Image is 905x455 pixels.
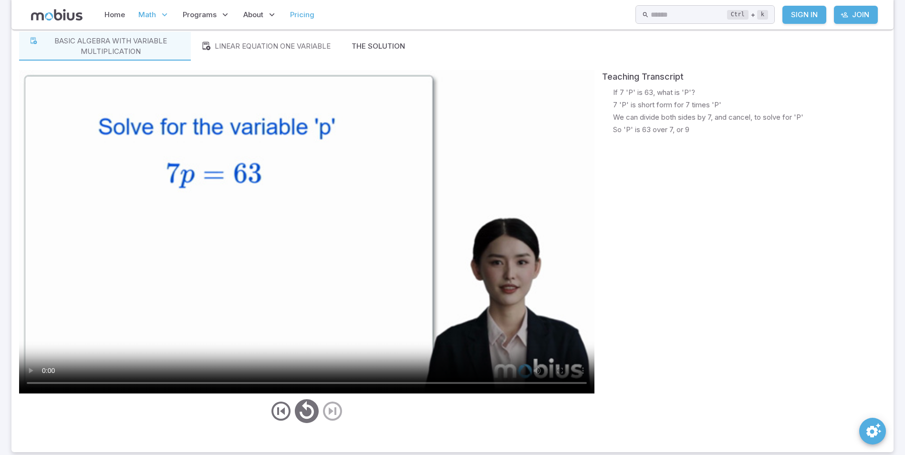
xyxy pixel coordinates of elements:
[102,4,128,26] a: Home
[341,32,416,61] button: The Solution
[287,4,317,26] a: Pricing
[215,41,331,52] p: Linear equation one variable
[727,10,749,20] kbd: Ctrl
[270,400,292,423] button: previous
[613,87,695,98] p: If 7 'P' is 63, what is 'P'?
[613,112,803,123] p: We can divide both sides by 7, and cancel, to solve for 'P'
[243,10,263,20] span: About
[859,418,886,445] button: SpeedDial teaching preferences
[183,10,217,20] span: Programs
[834,6,878,24] a: Join
[757,10,768,20] kbd: k
[292,397,321,425] button: play/pause/restart
[727,9,768,21] div: +
[41,36,180,57] p: Basic algebra with variable multiplication
[613,124,689,135] p: So 'P' is 63 over 7, or 9
[613,100,721,110] p: 7 'P' is short form for 7 times 'P'
[602,70,886,83] div: Teaching Transcript
[782,6,826,24] a: Sign In
[138,10,156,20] span: Math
